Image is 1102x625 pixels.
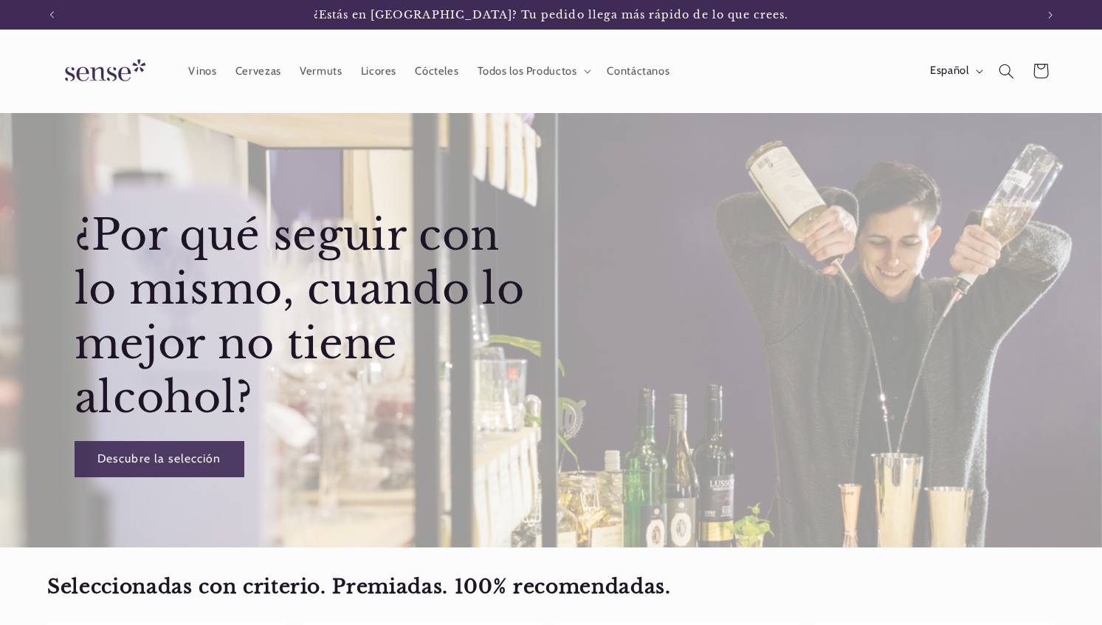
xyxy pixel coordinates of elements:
span: Español [930,63,968,79]
button: Español [920,56,989,86]
span: ¿Estás en [GEOGRAPHIC_DATA]? Tu pedido llega más rápido de lo que crees. [314,8,789,21]
a: Sense [41,44,164,98]
span: Vermuts [300,64,342,78]
span: Vinos [188,64,216,78]
a: Vermuts [290,55,351,87]
strong: Seleccionadas con criterio. Premiadas. 100% recomendadas. [47,574,671,598]
span: Todos los Productos [478,64,577,78]
a: Vinos [179,55,226,87]
a: Licores [351,55,406,87]
a: Contáctanos [598,55,679,87]
span: Cócteles [415,64,458,78]
summary: Todos los Productos [468,55,598,87]
span: Licores [361,64,396,78]
a: Descubre la selección [75,441,244,477]
a: Cócteles [406,55,468,87]
span: Contáctanos [607,64,669,78]
span: Cervezas [235,64,281,78]
a: Cervezas [226,55,290,87]
img: Sense [47,50,158,92]
h2: ¿Por qué seguir con lo mismo, cuando lo mejor no tiene alcohol? [75,208,548,426]
summary: Búsqueda [990,54,1024,88]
